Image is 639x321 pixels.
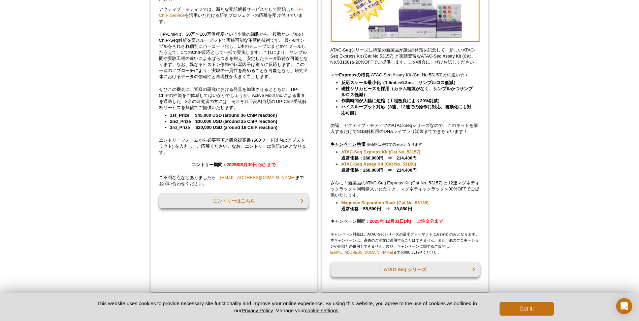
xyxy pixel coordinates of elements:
[339,72,370,77] strong: Expressの特長
[159,6,309,25] p: アクティブ・モティフでは、新たな受託解析サービスとして開始した を活用いただける研究プロジェクトの応募を受け付けています。
[341,162,417,173] strong: 通常価格：268,000円 ⇒ 214,400円
[366,142,422,146] span: ※価格は税抜での表示となります
[86,300,489,314] p: This website uses cookies to provide necessary site functionality and improve your online experie...
[170,125,278,130] strong: 3rd_Prize $20,000 USD (around 16 ChIP reaction)
[159,193,309,208] a: エントリーはこちら
[159,86,309,111] p: ぜひこの機会に、皆様の研究における発見を加速させるとともに、TIP-ChIPの性能をご体感してはいかがでしょうか。Active Motif Inc.による審査を通過した、3名の研究者の方には、そ...
[330,250,393,254] a: [EMAIL_ADDRESS][DOMAIN_NAME]
[616,298,632,314] div: Open Intercom Messenger
[341,149,420,160] strong: 通常価格：268,000円 ⇒ 214,400円
[330,142,365,147] u: キャンペーン特価
[159,137,309,155] p: エントリーフォームから必要事項と研究提案書 (500ワード以内のアブストラクト) を入力し、ご応募ください。なお、エントリーは英語のみとなります。
[330,122,480,135] p: 勿論、アクティブ・モティフのATAC-Seqシリーズなので、このキットを購入するだけでNGS解析用のDNAライブラリ調製までできちゃいます！
[159,31,309,80] p: TIP-ChIPは、30万〜100万個程度という少量の細胞から、複数サンプルのChIP-Seq解析を高スループットで実施可能な革新的技術です。 最小8サンプルをそれぞれ個別にバーコード化し、1本...
[159,175,309,187] p: ご不明な点などありましたら、 までお問い合わせください。
[330,262,480,277] a: ATAC-Seq シリーズ
[500,302,553,316] button: Got it!
[305,308,338,313] button: cookie settings
[192,162,276,167] strong: エントリー期間：
[341,149,420,155] a: ATAC-Seq Express Kit (Cat No. 53157)
[170,119,277,124] strong: 2nd_Prize $30,000 USD (around 25 ChIP reaction)
[220,175,296,180] a: [EMAIL_ADDRESS][DOMAIN_NAME]
[330,72,480,78] p: ＜☆ -ATAC-Seq Assay Kit (Cat No.53150)との違い☆＞
[242,308,273,313] a: Privacy Policy
[341,200,428,206] a: Magnetic Separation Rack (Cat No. 53138)
[341,200,428,211] strong: 通常価格：55,500円 ⇒ 38,850円
[227,162,276,167] span: 2025年9月30日 (火) まで
[330,232,479,254] span: キャンペーン対象は、ATAC-Seqシリーズの最小フォーマット (16 rxns) のみとなります。 本キャンペーンは、過去のご注文に適用することはできません。また、他のプロモーションや割引との...
[341,86,473,97] strong: 磁性シリカビーズを採用（カラム精製がなく、シンプルかつサンプルロス低減）
[341,98,442,103] strong: 作業時間が大幅に短縮（工程改良により20%削減）
[341,80,458,85] strong: 反応スケール最小化（1.5mL⇒0.2mL サンプルロス低減）
[341,104,471,115] strong: ハイスループット対応（8連、12連での操作に対応。自動化にも対応可能）
[330,180,480,198] p: さらに！新製品のATAC-Seq Express Kit (Cat No. 53157) と12連マグネティックラックを同時購入いただくと、マグネティックラックを30%OFFでご提供いたします。
[330,218,480,224] p: キャンペーン期間：
[370,219,443,224] strong: 2025年 12月31日(水) ご注文分まで
[341,161,416,167] a: ATAC-Seq Assay Kit (Cat No. 53150)
[170,113,277,118] strong: 1st_Prize $45,000 USD (around 36 ChIP reaction)
[330,47,480,65] p: ATAC-Seqシリーズに待望の新製品が誕生‼発売を記念して、新しいATAC-Seq Express Kit (Cat No.53157) と実績豊富なATAC-Seq Assay Kit (C...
